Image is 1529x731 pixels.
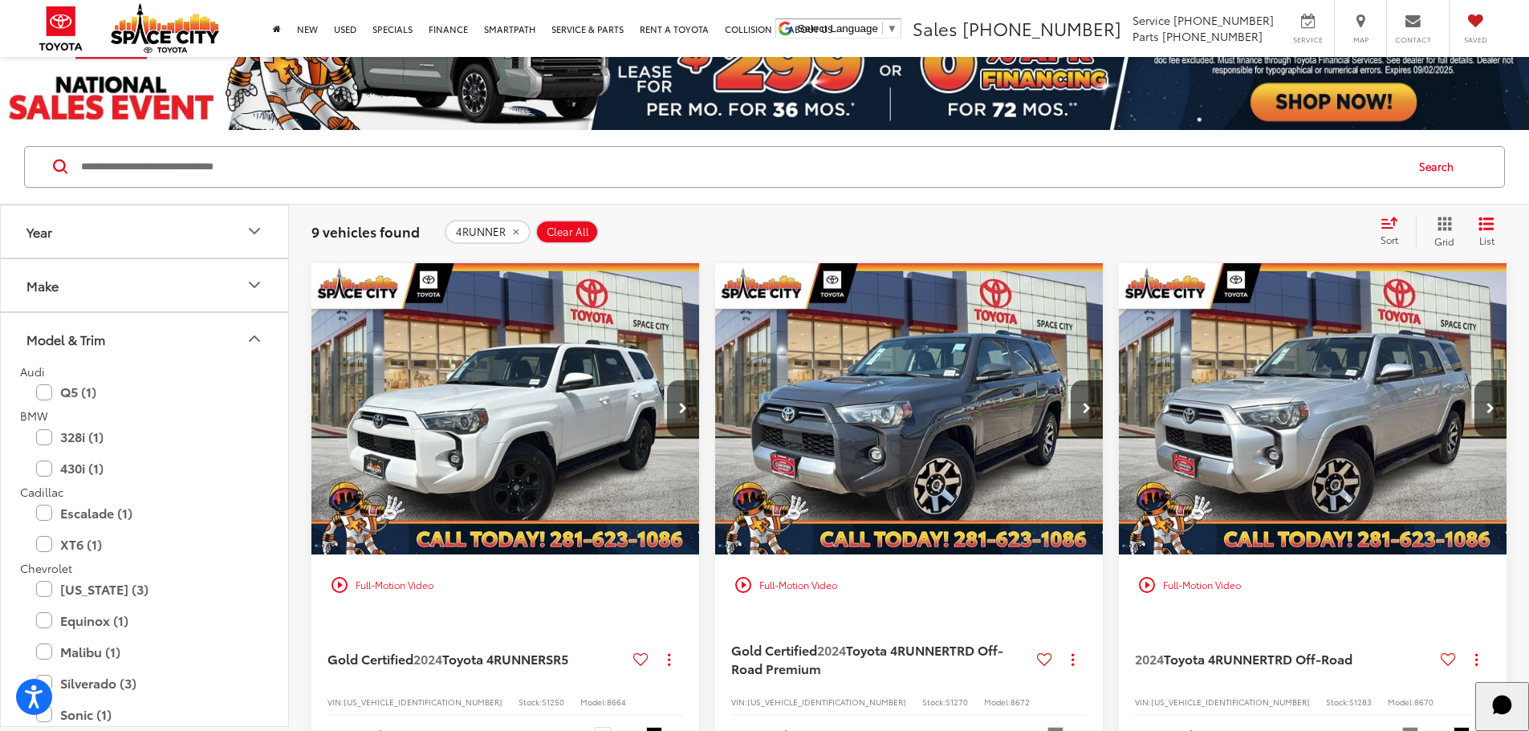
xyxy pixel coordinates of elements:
[1135,650,1434,668] a: 2024Toyota 4RUNNERTRD Off-Road
[542,696,564,708] span: S1250
[20,484,63,500] span: Cadillac
[1071,380,1103,437] button: Next image
[962,15,1121,41] span: [PHONE_NUMBER]
[546,649,568,668] span: SR5
[36,530,253,558] label: XT6 (1)
[1478,234,1494,247] span: List
[731,641,1031,677] a: Gold Certified2024Toyota 4RUNNERTRD Off-Road Premium
[36,454,253,482] label: 430i (1)
[798,22,878,35] span: Select Language
[747,696,906,708] span: [US_VEHICLE_IDENTIFICATION_NUMBER]
[1404,147,1477,187] button: Search
[26,224,52,239] div: Year
[1072,653,1074,666] span: dropdown dots
[1372,216,1416,248] button: Select sort value
[731,640,1003,676] span: TRD Off-Road Premium
[1,205,290,258] button: YearYear
[1,259,290,311] button: MakeMake
[1434,234,1454,248] span: Grid
[714,263,1104,554] a: 2024 Toyota 4RUNNER 4X4 TRD OFF-RD PREM 4WD2024 Toyota 4RUNNER 4X4 TRD OFF-RD PREM 4WD2024 Toyota...
[1162,28,1263,44] span: [PHONE_NUMBER]
[1414,696,1433,708] span: 8670
[111,3,219,53] img: Space City Toyota
[887,22,897,35] span: ▼
[882,22,883,35] span: ​
[1133,28,1159,44] span: Parts
[1381,233,1398,246] span: Sort
[442,649,546,668] span: Toyota 4RUNNER
[1,313,290,365] button: Model & TrimModel & Trim
[1133,12,1170,28] span: Service
[535,220,599,244] button: Clear All
[1326,696,1349,708] span: Stock:
[1135,649,1164,668] span: 2024
[1059,645,1087,673] button: Actions
[36,638,253,666] label: Malibu (1)
[714,263,1104,556] img: 2024 Toyota 4RUNNER 4X4 TRD OFF-RD PREM 4WD
[668,653,670,666] span: dropdown dots
[731,640,817,659] span: Gold Certified
[607,696,626,708] span: 8664
[1458,35,1493,45] span: Saved
[445,220,531,244] button: remove 4RUNNER
[36,575,253,603] label: [US_STATE] (3)
[1466,216,1507,248] button: List View
[36,423,253,451] label: 328i (1)
[945,696,968,708] span: S1270
[731,696,747,708] span: VIN:
[1482,684,1523,726] svg: Start Chat
[456,225,506,238] span: 4RUNNER
[311,263,701,554] a: 2024 Toyota 4RUNNER 4X4 SR5 V6 4WD2024 Toyota 4RUNNER 4X4 SR5 V6 4WD2024 Toyota 4RUNNER 4X4 SR5 V...
[1290,35,1326,45] span: Service
[20,363,45,380] span: Audi
[245,329,264,348] div: Model & Trim
[311,263,701,554] div: 2024 Toyota 4RUNNER SR5 0
[311,221,420,241] span: 9 vehicles found
[36,499,253,527] label: Escalade (1)
[311,263,701,556] img: 2024 Toyota 4RUNNER 4X4 SR5 V6 4WD
[1416,216,1466,248] button: Grid View
[1151,696,1310,708] span: [US_VEHICLE_IDENTIFICATION_NUMBER]
[1474,380,1507,437] button: Next image
[1395,35,1431,45] span: Contact
[518,696,542,708] span: Stock:
[327,650,627,668] a: Gold Certified2024Toyota 4RUNNERSR5
[79,148,1404,186] input: Search by Make, Model, or Keyword
[913,15,958,41] span: Sales
[1118,263,1508,554] div: 2024 Toyota 4RUNNER TRD Off-Road 0
[655,645,683,673] button: Actions
[714,263,1104,554] div: 2024 Toyota 4RUNNER TRD Off-Road Premium 0
[547,225,589,238] span: Clear All
[667,380,699,437] button: Next image
[20,560,72,576] span: Chevrolet
[1173,12,1274,28] span: [PHONE_NUMBER]
[922,696,945,708] span: Stock:
[20,408,48,424] span: BMW
[580,696,607,708] span: Model:
[817,640,846,659] span: 2024
[1118,263,1508,554] a: 2024 Toyota 4RUNNER 4X4 TRD OFF-ROAD V6 4WD2024 Toyota 4RUNNER 4X4 TRD OFF-ROAD V6 4WD2024 Toyota...
[36,607,253,635] label: Equinox (1)
[1462,645,1490,673] button: Actions
[245,275,264,294] div: Make
[26,331,105,347] div: Model & Trim
[1388,696,1414,708] span: Model:
[327,696,344,708] span: VIN:
[1343,35,1378,45] span: Map
[1349,696,1372,708] span: S1283
[1135,696,1151,708] span: VIN:
[846,640,950,659] span: Toyota 4RUNNER
[1164,649,1267,668] span: Toyota 4RUNNER
[413,649,442,668] span: 2024
[327,649,413,668] span: Gold Certified
[36,669,253,697] label: Silverado (3)
[245,221,264,241] div: Year
[1118,263,1508,556] img: 2024 Toyota 4RUNNER 4X4 TRD OFF-ROAD V6 4WD
[984,696,1011,708] span: Model:
[26,278,59,293] div: Make
[36,378,253,406] label: Q5 (1)
[344,696,502,708] span: [US_VEHICLE_IDENTIFICATION_NUMBER]
[798,22,897,35] a: Select Language​
[36,701,253,729] label: Sonic (1)
[1011,696,1030,708] span: 8672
